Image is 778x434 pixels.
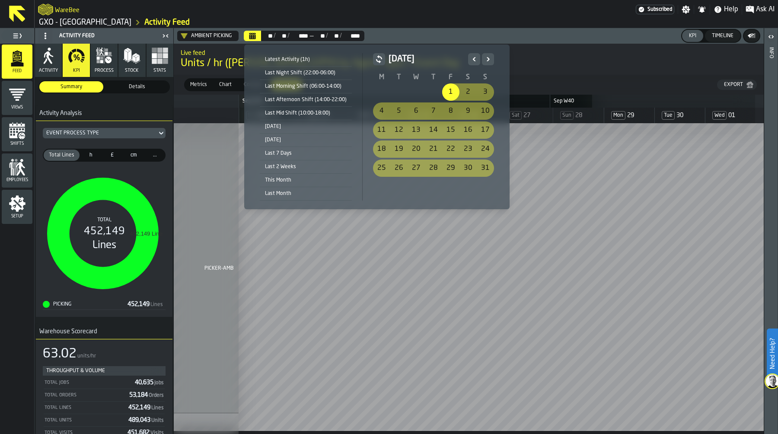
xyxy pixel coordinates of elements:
[373,102,390,120] div: 4
[442,102,459,120] div: Friday 8 August 2025 selected
[477,121,494,139] div: Sunday 17 August 2025 selected
[459,83,477,101] div: Saturday 2 August 2025 selected
[477,102,494,120] div: 10
[390,72,408,83] th: T
[442,102,459,120] div: 8
[408,160,425,177] div: 27
[442,160,459,177] div: Friday 29 August 2025 selected
[408,140,425,158] div: Wednesday 20 August 2025 selected
[373,140,390,158] div: 18
[425,140,442,158] div: 21
[468,53,480,65] button: Previous
[425,140,442,158] div: Thursday 21 August 2025 selected
[425,160,442,177] div: 28
[442,121,459,139] div: Friday 15 August 2025 selected
[390,102,408,120] div: 5
[260,135,352,145] div: [DATE]
[442,72,459,83] th: F
[390,121,408,139] div: 12
[477,140,494,158] div: 24
[408,160,425,177] div: Wednesday 27 August 2025 selected
[425,102,442,120] div: 7
[389,53,465,65] h2: [DATE]
[477,160,494,177] div: Sunday 31 August 2025 selected
[373,121,390,139] div: Monday 11 August 2025 selected
[477,121,494,139] div: 17
[390,102,408,120] div: Tuesday 5 August 2025 selected
[425,102,442,120] div: Thursday 7 August 2025 selected
[390,140,408,158] div: Tuesday 19 August 2025 selected
[260,55,352,64] div: Latest Activity (1h)
[260,95,352,105] div: Last Afternoon Shift (14:00-22:00)
[425,121,442,139] div: Thursday 14 August 2025 selected
[373,140,390,158] div: Monday 18 August 2025 selected
[459,140,477,158] div: Saturday 23 August 2025 selected
[442,83,459,101] div: Selected Range: Friday 1 August to Wednesday 1 October 2025, Friday 1 August 2025 selected
[442,83,459,101] div: 1
[390,121,408,139] div: Tuesday 12 August 2025 selected
[390,160,408,177] div: 26
[459,121,477,139] div: Saturday 16 August 2025 selected
[260,149,352,158] div: Last 7 Days
[425,72,442,83] th: T
[260,108,352,118] div: Last Mid Shift (10:00-18:00)
[425,160,442,177] div: Thursday 28 August 2025 selected
[408,102,425,120] div: Wednesday 6 August 2025 selected
[459,140,477,158] div: 23
[459,160,477,177] div: 30
[459,83,477,101] div: 2
[482,53,494,65] button: Next
[260,122,352,131] div: [DATE]
[373,72,390,83] th: M
[260,176,352,185] div: This Month
[768,329,777,378] label: Need Help?
[373,72,494,178] table: August 2025
[260,162,352,172] div: Last 2 Weeks
[477,160,494,177] div: 31
[477,72,494,83] th: S
[442,121,459,139] div: 15
[373,160,390,177] div: Monday 25 August 2025 selected
[459,72,477,83] th: S
[260,82,352,91] div: Last Morning Shift (06:00-14:00)
[442,160,459,177] div: 29
[477,83,494,101] div: Sunday 3 August 2025 selected
[459,102,477,120] div: Saturday 9 August 2025 selected
[425,121,442,139] div: 14
[390,140,408,158] div: 19
[373,121,390,139] div: 11
[477,83,494,101] div: 3
[373,53,385,65] button: button-
[408,102,425,120] div: 6
[408,140,425,158] div: 20
[373,160,390,177] div: 25
[442,140,459,158] div: Friday 22 August 2025 selected
[459,102,477,120] div: 9
[459,160,477,177] div: Saturday 30 August 2025 selected
[251,51,503,202] div: Select date range Select date range
[373,53,494,178] div: August 2025
[477,102,494,120] div: Sunday 10 August 2025 selected
[260,68,352,78] div: Last Night Shift (22:00-06:00)
[459,121,477,139] div: 16
[408,121,425,139] div: 13
[373,102,390,120] div: Monday 4 August 2025 selected
[477,140,494,158] div: Sunday 24 August 2025 selected
[260,189,352,198] div: Last Month
[390,160,408,177] div: Tuesday 26 August 2025 selected
[442,140,459,158] div: 22
[408,72,425,83] th: W
[408,121,425,139] div: Wednesday 13 August 2025 selected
